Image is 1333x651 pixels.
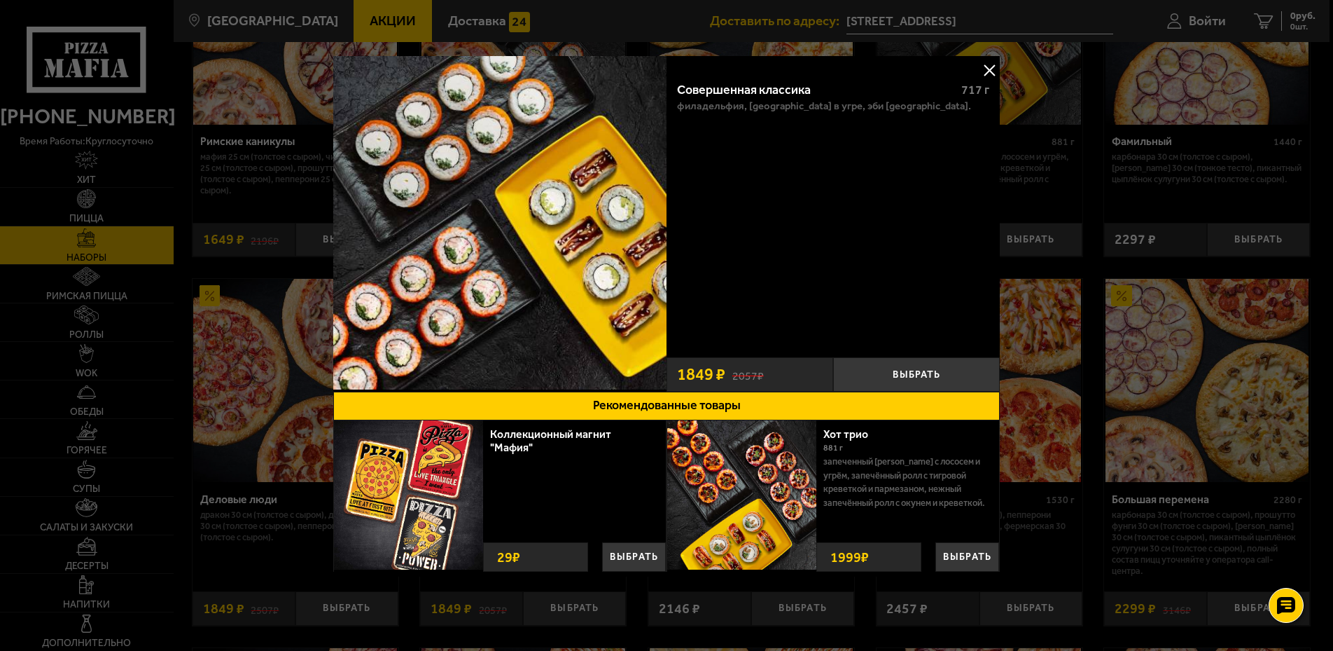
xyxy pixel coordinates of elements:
[677,101,971,112] p: Филадельфия, [GEOGRAPHIC_DATA] в угре, Эби [GEOGRAPHIC_DATA].
[333,392,1000,420] button: Рекомендованные товары
[961,82,989,97] span: 717 г
[677,366,725,383] span: 1849 ₽
[823,427,882,441] a: Хот трио
[494,543,524,571] strong: 29 ₽
[823,455,989,510] p: Запеченный [PERSON_NAME] с лососем и угрём, Запечённый ролл с тигровой креветкой и пармезаном, Не...
[333,56,666,390] img: Совершенная классика
[333,56,666,392] a: Совершенная классика
[490,427,611,454] a: Коллекционный магнит "Мафия"
[602,542,666,572] button: Выбрать
[677,83,949,97] div: Совершенная классика
[833,357,1000,392] button: Выбрать
[935,542,999,572] button: Выбрать
[732,367,764,382] s: 2057 ₽
[827,543,872,571] strong: 1999 ₽
[823,443,843,453] span: 881 г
